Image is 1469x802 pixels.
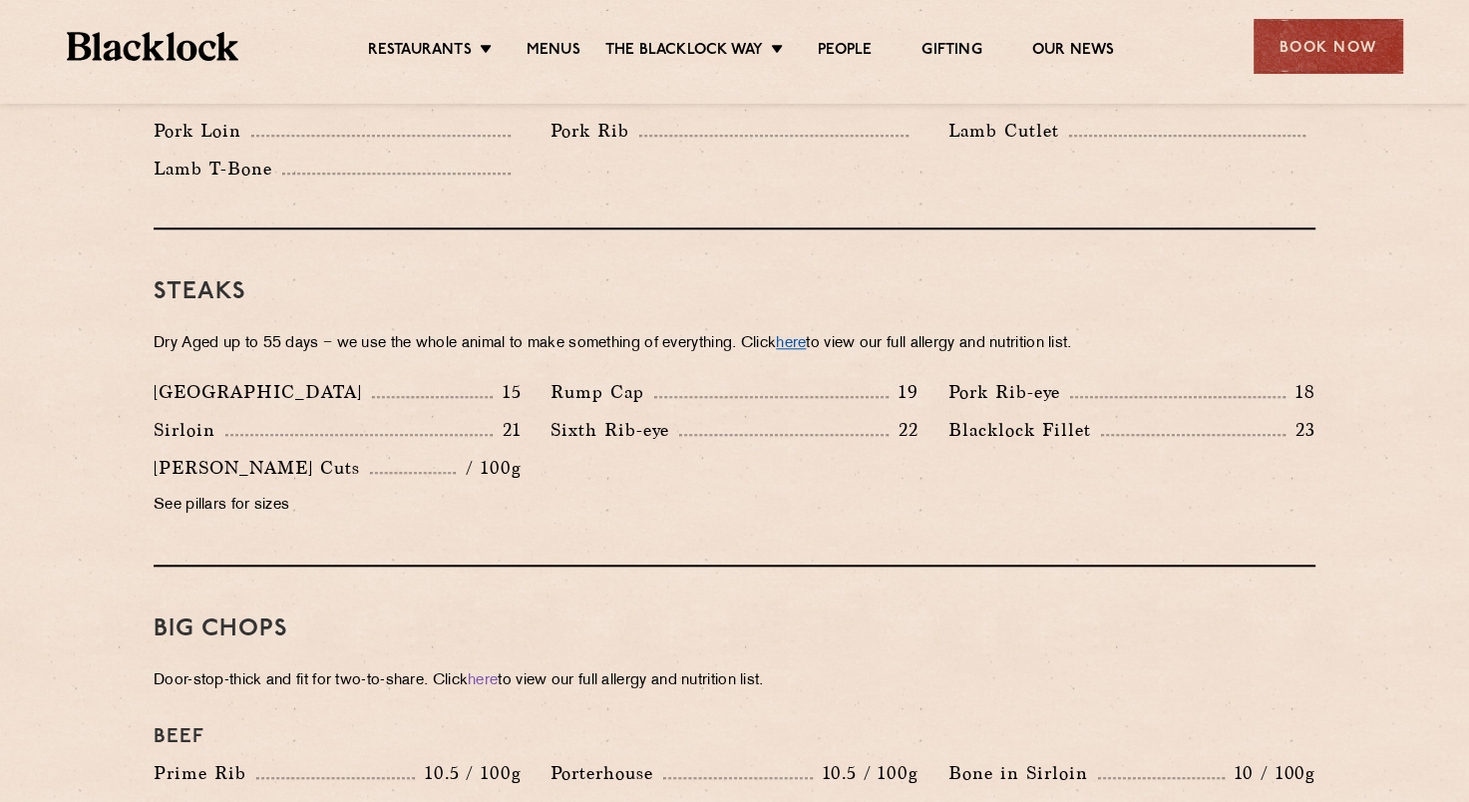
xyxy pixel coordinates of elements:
p: See pillars for sizes [154,492,521,520]
p: 23 [1285,417,1315,443]
p: Lamb T-Bone [154,155,282,183]
a: People [818,41,872,63]
p: Rump Cap [551,378,654,406]
p: / 100g [456,455,521,481]
p: Sirloin [154,416,225,444]
p: [GEOGRAPHIC_DATA] [154,378,372,406]
p: Blacklock Fillet [948,416,1101,444]
p: 15 [493,379,522,405]
a: here [468,673,498,688]
a: Menus [527,41,580,63]
h3: Big Chops [154,616,1315,642]
p: 18 [1285,379,1315,405]
p: Prime Rib [154,759,256,787]
p: 10.5 / 100g [415,760,521,786]
p: 19 [889,379,918,405]
p: 22 [889,417,918,443]
div: Book Now [1254,19,1403,74]
p: Pork Rib [551,117,639,145]
p: Pork Loin [154,117,251,145]
p: 10.5 / 100g [813,760,918,786]
p: 21 [493,417,522,443]
p: Sixth Rib-eye [551,416,679,444]
a: The Blacklock Way [605,41,763,63]
p: Dry Aged up to 55 days − we use the whole animal to make something of everything. Click to view o... [154,330,1315,358]
p: Bone in Sirloin [948,759,1098,787]
h3: Steaks [154,279,1315,305]
a: Restaurants [368,41,472,63]
img: BL_Textured_Logo-footer-cropped.svg [67,32,239,61]
p: Lamb Cutlet [948,117,1069,145]
p: [PERSON_NAME] Cuts [154,454,370,482]
a: here [776,336,806,351]
a: Gifting [921,41,981,63]
p: Door-stop-thick and fit for two-to-share. Click to view our full allergy and nutrition list. [154,667,1315,695]
a: Our News [1032,41,1115,63]
p: Porterhouse [551,759,663,787]
p: Pork Rib-eye [948,378,1070,406]
h4: Beef [154,725,1315,749]
p: 10 / 100g [1225,760,1315,786]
